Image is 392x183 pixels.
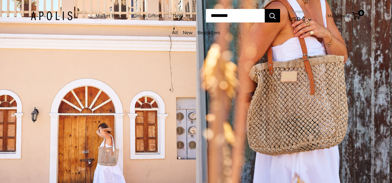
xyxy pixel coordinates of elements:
[183,30,193,35] a: New
[173,11,183,20] a: New
[352,12,360,19] a: 0
[289,7,312,16] span: Currency
[31,11,72,20] img: Apolis
[206,9,265,22] input: Search...
[265,9,280,22] button: Search
[289,14,312,24] button: USD $
[328,12,349,19] a: My Account
[358,10,364,16] span: 0
[133,11,162,20] a: Group Gifting
[96,11,122,20] a: Market Bags
[198,30,220,35] a: Bestsellers
[289,16,305,22] span: USD $
[172,30,178,35] a: All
